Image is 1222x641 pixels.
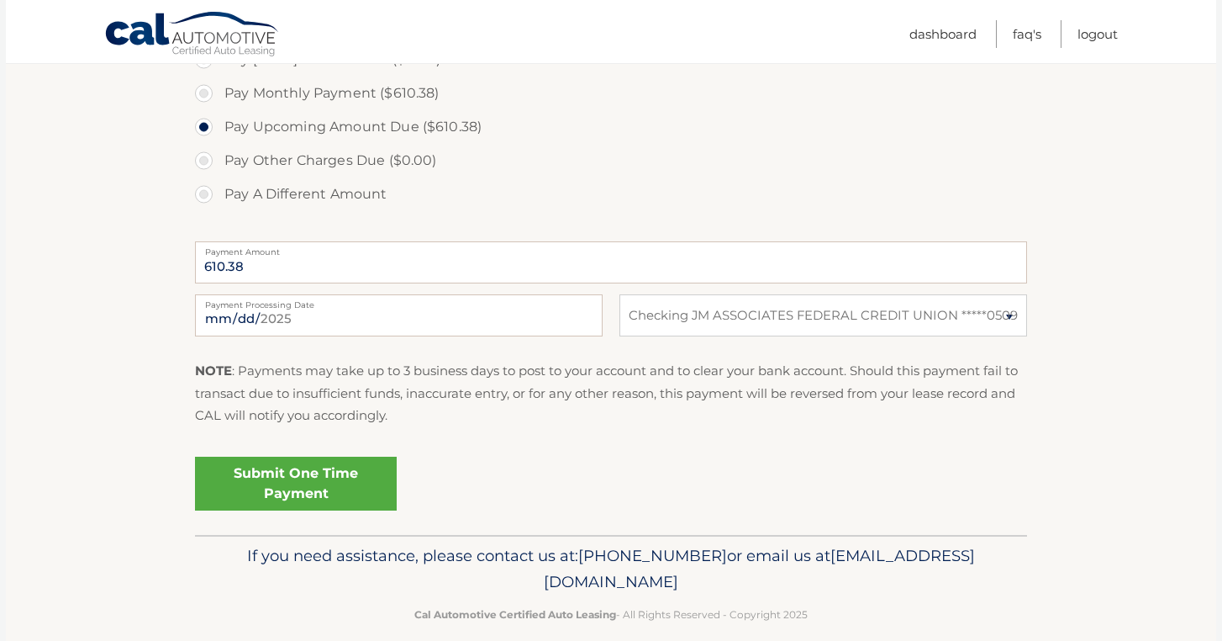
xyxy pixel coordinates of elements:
[195,294,603,308] label: Payment Processing Date
[414,608,616,621] strong: Cal Automotive Certified Auto Leasing
[195,360,1027,426] p: : Payments may take up to 3 business days to post to your account and to clear your bank account....
[206,543,1016,596] p: If you need assistance, please contact us at: or email us at
[1077,20,1118,48] a: Logout
[195,241,1027,255] label: Payment Amount
[195,363,232,379] strong: NOTE
[195,294,603,336] input: Payment Date
[104,11,281,60] a: Cal Automotive
[206,606,1016,623] p: - All Rights Reserved - Copyright 2025
[578,546,727,565] span: [PHONE_NUMBER]
[195,144,1027,177] label: Pay Other Charges Due ($0.00)
[195,457,397,511] a: Submit One Time Payment
[195,241,1027,283] input: Payment Amount
[195,177,1027,211] label: Pay A Different Amount
[195,110,1027,144] label: Pay Upcoming Amount Due ($610.38)
[195,77,1027,110] label: Pay Monthly Payment ($610.38)
[909,20,977,48] a: Dashboard
[1013,20,1041,48] a: FAQ's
